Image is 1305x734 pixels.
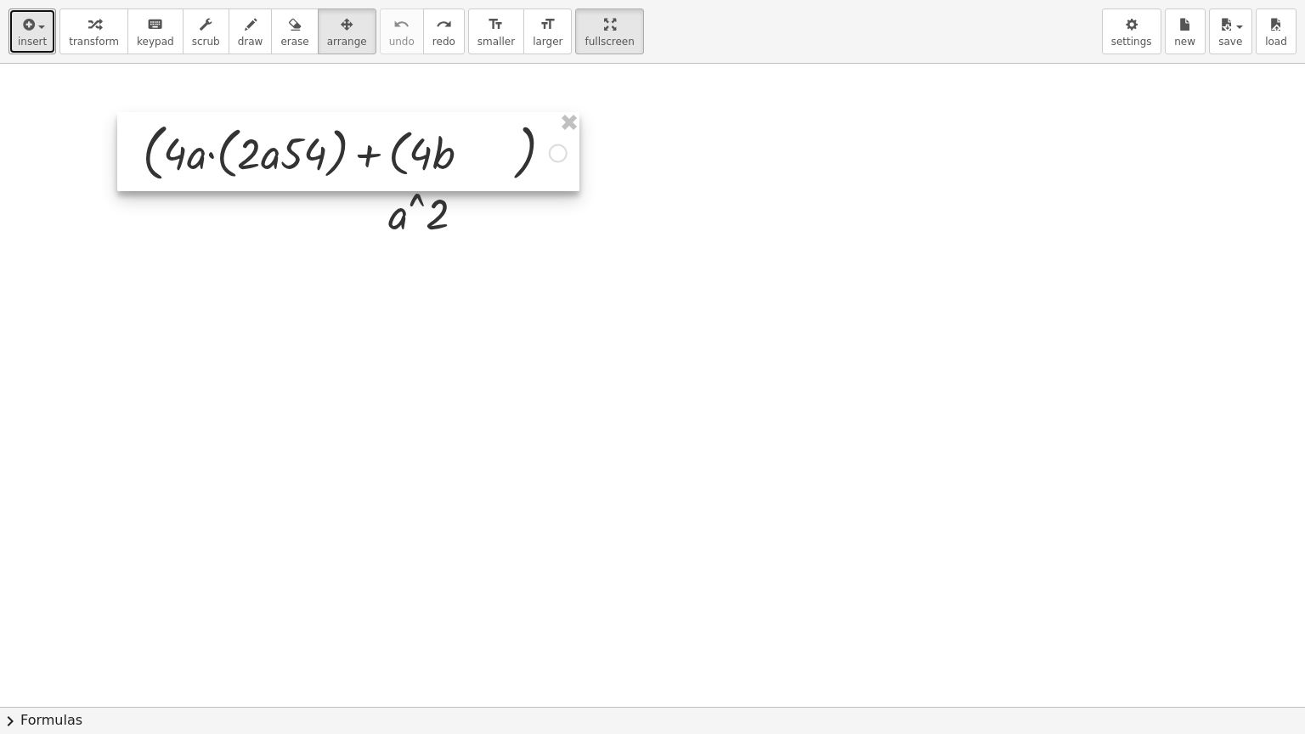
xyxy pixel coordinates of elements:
span: transform [69,36,119,48]
i: undo [393,14,410,35]
span: redo [432,36,455,48]
span: fullscreen [585,36,634,48]
span: load [1265,36,1287,48]
button: save [1209,8,1252,54]
span: arrange [327,36,367,48]
button: format_sizelarger [523,8,572,54]
button: new [1165,8,1206,54]
button: redoredo [423,8,465,54]
button: transform [59,8,128,54]
button: draw [229,8,273,54]
i: redo [436,14,452,35]
span: insert [18,36,47,48]
button: erase [271,8,318,54]
button: undoundo [380,8,424,54]
span: undo [389,36,415,48]
button: load [1256,8,1297,54]
span: scrub [192,36,220,48]
span: larger [533,36,562,48]
i: keyboard [147,14,163,35]
span: smaller [477,36,515,48]
button: keyboardkeypad [127,8,184,54]
span: new [1174,36,1195,48]
span: draw [238,36,263,48]
button: insert [8,8,56,54]
button: fullscreen [575,8,643,54]
span: settings [1111,36,1152,48]
span: erase [280,36,308,48]
i: format_size [488,14,504,35]
button: settings [1102,8,1161,54]
button: format_sizesmaller [468,8,524,54]
span: save [1218,36,1242,48]
button: scrub [183,8,229,54]
button: arrange [318,8,376,54]
span: keypad [137,36,174,48]
i: format_size [540,14,556,35]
